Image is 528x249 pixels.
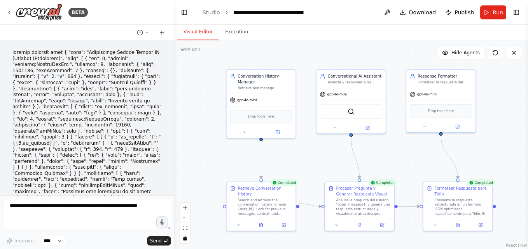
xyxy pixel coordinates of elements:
[238,86,292,90] div: Retrieve and manage conversation history for user {user_id}, maintaining context for continuous c...
[418,73,472,79] div: Response Formatter
[348,222,371,228] button: View output
[434,185,489,197] div: Formatear Respuesta para Tidio
[328,73,382,79] div: Conversational AI Assistant
[434,198,489,216] div: Convierte la respuesta estructurada en un formato JSON optimizado específicamente para Tidio. El ...
[180,233,190,243] button: toggle interactivity
[238,73,292,85] div: Conversation History Manager
[180,213,190,223] button: zoom out
[249,222,273,228] button: View output
[68,8,88,17] div: BETA
[258,141,264,178] g: Edge from 2a564ba2-df8a-4dd7-b451-a7fdc2e33d18 to 26d7cac1-b108-45a1-90ee-1c99a97c4546
[180,47,201,53] div: Version 1
[14,238,33,244] span: Improve
[418,80,472,85] div: Formatear la respuesta del chatbot en un JSON optimizado específicamente para Tidio. El formato d...
[179,7,190,18] button: Hide left sidebar
[180,203,190,213] button: zoom in
[368,179,397,186] div: Completed
[238,185,292,197] div: Retrieve Conversation History
[324,182,395,231] div: CompletedProcesar Pregunta y Generar Respuesta VisualAnaliza la pregunta del usuario '{user_messa...
[203,9,220,16] a: Studio
[409,9,436,16] span: Download
[262,129,294,135] button: Open in side panel
[451,50,480,56] span: Hide Agents
[336,198,391,216] div: Analiza la pregunta del usuario '{user_message}' y genera una respuesta estructurada y visualment...
[348,137,362,179] g: Edge from 9b725797-6986-4f98-8cb9-ef6e7c7be557 to d36cbf99-1277-4d27-bb7a-a7417ac6fe7f
[455,9,474,16] span: Publish
[480,5,506,19] button: Run
[203,9,304,16] nav: breadcrumb
[442,5,477,19] button: Publish
[471,222,490,228] button: Open in side panel
[442,123,474,130] button: Open in side panel
[177,24,219,40] button: Visual Editor
[134,28,152,37] button: Switch to previous chat
[428,108,454,114] span: Drop tools here
[3,236,37,246] button: Improve
[406,69,476,133] div: Response FormatterFormatear la respuesta del chatbot en un JSON optimizado específicamente para T...
[437,47,484,59] button: Hide Agents
[150,238,162,244] span: Send
[348,108,354,115] img: BraveSearchTool
[180,203,190,243] div: React Flow controls
[493,9,503,16] span: Run
[328,80,382,85] div: Analizar y responder a las preguntas del usuario '{user_message}' de manera conversacional y visu...
[299,201,321,209] g: Edge from 26d7cac1-b108-45a1-90ee-1c99a97c4546 to d36cbf99-1277-4d27-bb7a-a7417ac6fe7f
[237,98,257,102] span: gpt-4o-mini
[438,136,461,179] g: Edge from 53748f45-cd66-4a1d-960b-5d040cfe2e14 to 25ff0169-4e75-4471-8c26-a1f5473b7576
[423,182,493,231] div: CompletedFormatear Respuesta para TidioConvierte la respuesta estructurada en un formato JSON opt...
[156,28,168,37] button: Start a new chat
[511,7,522,18] button: Show right sidebar
[270,179,298,186] div: Completed
[274,222,294,228] button: Open in side panel
[147,236,171,246] button: Send
[351,124,383,131] button: Open in side panel
[446,222,470,228] button: View output
[467,179,495,186] div: Completed
[226,182,296,231] div: CompletedRetrieve Conversation HistorySearch and retrieve the conversation history for user {user...
[226,69,296,138] div: Conversation History ManagerRetrieve and manage conversation history for user {user_id}, maintain...
[219,24,254,40] button: Execution
[316,69,386,134] div: Conversational AI AssistantAnalizar y responder a las preguntas del usuario '{user_message}' de m...
[16,3,62,21] img: Logo
[336,185,391,197] div: Procesar Pregunta y Generar Respuesta Visual
[397,5,439,19] button: Download
[372,222,392,228] button: Open in side panel
[180,223,190,233] button: fit view
[327,92,346,97] span: gpt-4o-mini
[506,243,527,247] a: React Flow attribution
[417,92,437,97] span: gpt-4o-mini
[398,204,420,209] g: Edge from d36cbf99-1277-4d27-bb7a-a7417ac6fe7f to 25ff0169-4e75-4471-8c26-a1f5473b7576
[238,198,292,216] div: Search and retrieve the conversation history for user {user_id}. Look for previous messages, cont...
[248,114,274,119] span: Drop tools here
[156,216,168,228] button: Click to speak your automation idea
